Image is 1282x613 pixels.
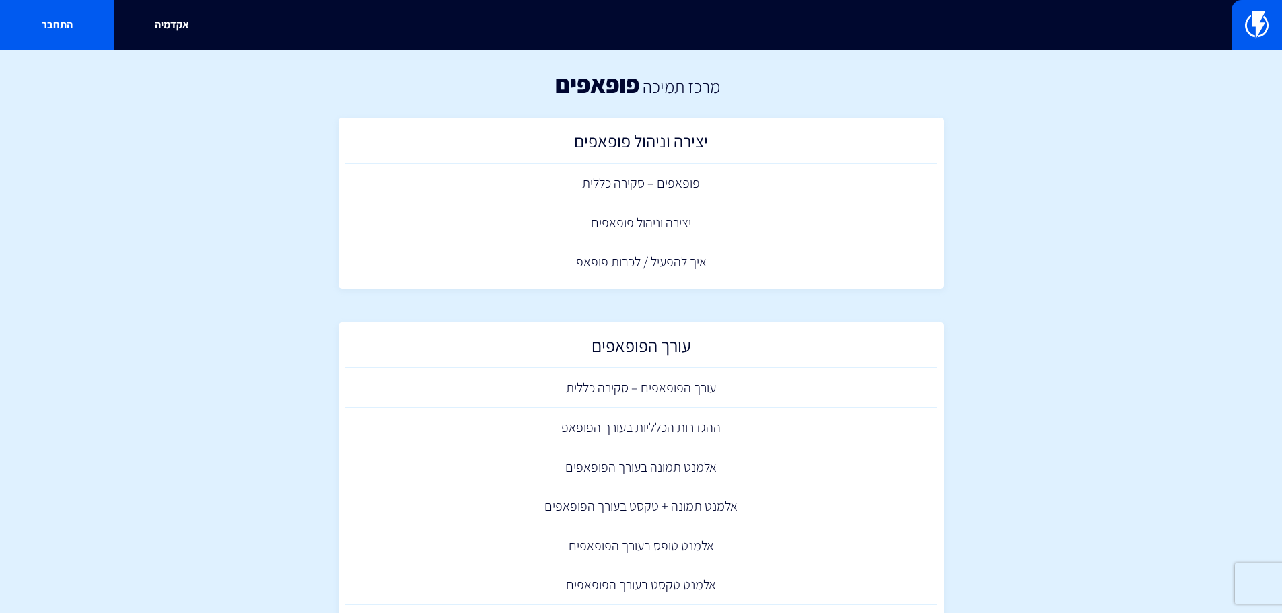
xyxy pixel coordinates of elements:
[345,368,937,408] a: עורך הפופאפים – סקירה כללית
[345,203,937,243] a: יצירה וניהול פופאפים
[345,408,937,447] a: ההגדרות הכלליות בעורך הפופאפ
[345,164,937,203] a: פופאפים – סקירה כללית
[352,131,931,157] h2: יצירה וניהול פופאפים
[345,242,937,282] a: איך להפעיל / לכבות פופאפ
[339,10,944,41] input: חיפוש מהיר...
[555,71,639,98] h1: פופאפים
[345,565,937,605] a: אלמנט טקסט בעורך הפופאפים
[345,329,937,369] a: עורך הפופאפים
[352,336,931,362] h2: עורך הפופאפים
[643,75,720,98] a: מרכז תמיכה
[345,486,937,526] a: אלמנט תמונה + טקסט בעורך הפופאפים
[345,124,937,164] a: יצירה וניהול פופאפים
[345,526,937,566] a: אלמנט טופס בעורך הפופאפים
[345,447,937,487] a: אלמנט תמונה בעורך הפופאפים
